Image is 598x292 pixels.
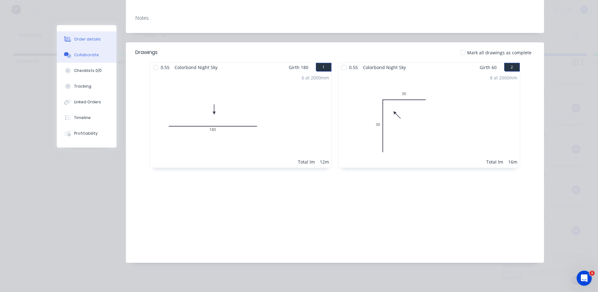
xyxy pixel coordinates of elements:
div: 8 at 2000mm [490,74,517,81]
div: Checklists 0/0 [74,68,102,73]
div: Total lm [298,159,315,165]
span: Girth 60 [480,63,497,72]
button: 1 [316,63,331,72]
button: Order details [57,31,116,47]
div: Notes [135,15,535,21]
div: 6 at 2000mm [302,74,329,81]
button: Timeline [57,110,116,126]
div: 16m [508,159,517,165]
button: Tracking [57,78,116,94]
div: Tracking [74,84,91,89]
span: 0.55 [347,63,360,72]
button: 2 [504,63,520,72]
button: Profitability [57,126,116,141]
div: 030308 at 2000mmTotal lm16m [338,72,520,168]
span: Colorbond Night Sky [360,63,408,72]
iframe: Intercom live chat [577,271,592,286]
div: Drawings [135,49,158,56]
div: Total lm [486,159,503,165]
span: Girth 180 [289,63,308,72]
div: Linked Orders [74,99,101,105]
button: Collaborate [57,47,116,63]
div: Profitability [74,131,98,136]
span: 0.55 [158,63,172,72]
span: Mark all drawings as complete [467,49,531,56]
span: 1 [590,271,595,276]
div: 01806 at 2000mmTotal lm12m [150,72,331,168]
div: Order details [74,36,101,42]
span: Colorbond Night Sky [172,63,220,72]
button: Checklists 0/0 [57,63,116,78]
div: 12m [320,159,329,165]
button: Linked Orders [57,94,116,110]
div: Timeline [74,115,91,121]
div: Collaborate [74,52,99,58]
